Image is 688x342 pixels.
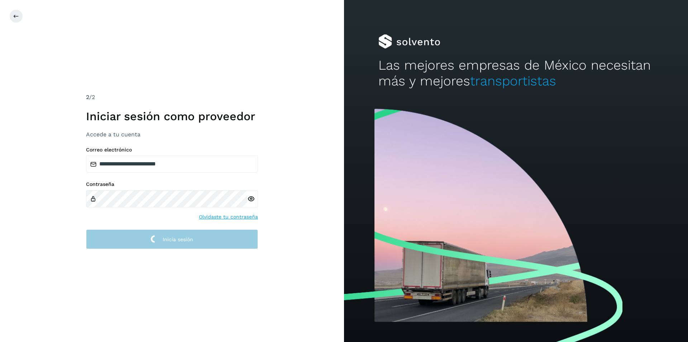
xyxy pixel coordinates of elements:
h2: Las mejores empresas de México necesitan más y mejores [378,57,654,89]
button: Inicia sesión [86,229,258,249]
div: /2 [86,93,258,102]
label: Correo electrónico [86,147,258,153]
span: transportistas [470,73,556,89]
h1: Iniciar sesión como proveedor [86,109,258,123]
span: 2 [86,94,89,100]
h3: Accede a tu cuenta [86,131,258,138]
label: Contraseña [86,181,258,187]
span: Inicia sesión [163,237,193,242]
a: Olvidaste tu contraseña [199,213,258,221]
